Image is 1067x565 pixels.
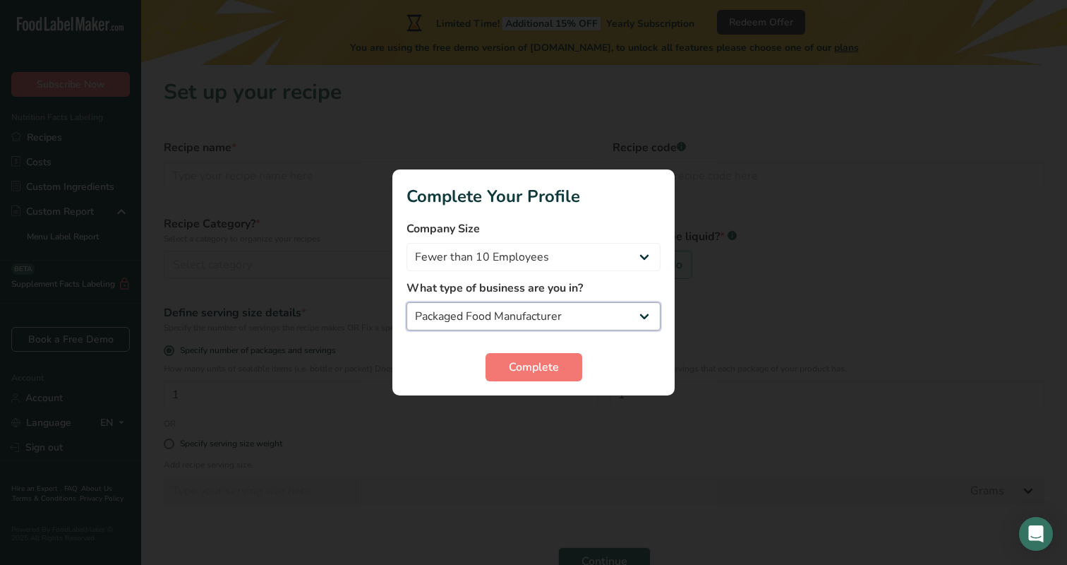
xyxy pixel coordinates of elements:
[406,280,661,297] label: What type of business are you in?
[1019,517,1053,551] div: Open Intercom Messenger
[406,184,661,209] h1: Complete Your Profile
[509,359,559,376] span: Complete
[486,353,582,381] button: Complete
[406,220,661,237] label: Company Size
